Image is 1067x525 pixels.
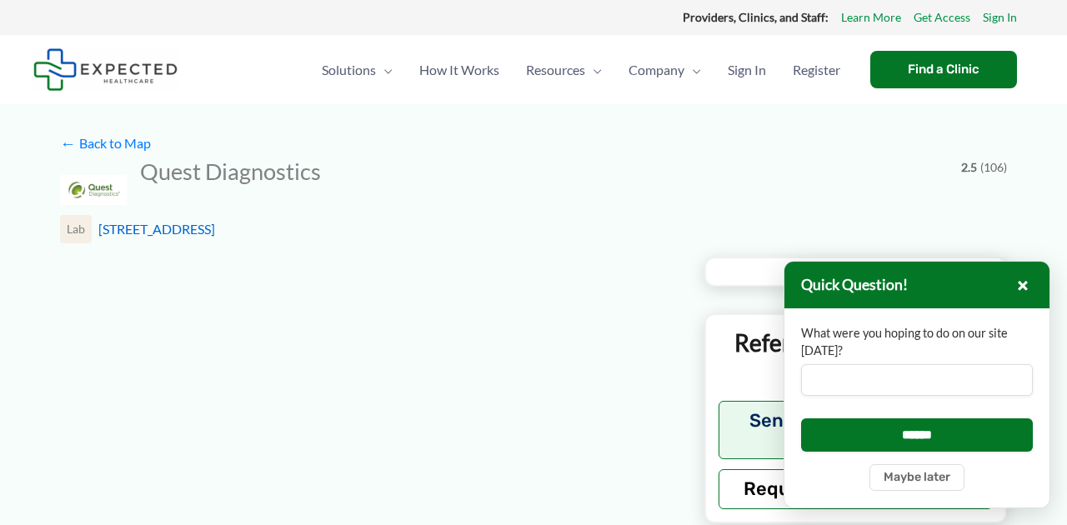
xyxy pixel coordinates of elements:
[513,41,615,99] a: ResourcesMenu Toggle
[779,41,854,99] a: Register
[714,41,779,99] a: Sign In
[419,41,499,99] span: How It Works
[322,41,376,99] span: Solutions
[683,10,829,24] strong: Providers, Clinics, and Staff:
[728,41,766,99] span: Sign In
[526,41,585,99] span: Resources
[60,215,92,243] div: Lab
[140,157,321,186] h2: Quest Diagnostics
[870,51,1017,88] a: Find a Clinic
[308,41,406,99] a: SolutionsMenu Toggle
[585,41,602,99] span: Menu Toggle
[33,48,178,91] img: Expected Healthcare Logo - side, dark font, small
[719,401,993,459] button: Send orders and clinical documents
[1013,275,1033,295] button: Close
[914,7,970,28] a: Get Access
[98,221,215,237] a: [STREET_ADDRESS]
[308,41,854,99] nav: Primary Site Navigation
[869,464,964,491] button: Maybe later
[719,327,993,388] p: Referring Providers and Staff
[684,41,701,99] span: Menu Toggle
[719,469,993,509] button: Request Medical Records
[629,41,684,99] span: Company
[60,131,151,156] a: ←Back to Map
[801,325,1033,359] label: What were you hoping to do on our site [DATE]?
[801,275,908,296] h3: Quick Question!
[793,41,840,99] span: Register
[60,135,76,151] span: ←
[983,7,1017,28] a: Sign In
[961,157,977,178] span: 2.5
[376,41,393,99] span: Menu Toggle
[615,41,714,99] a: CompanyMenu Toggle
[406,41,513,99] a: How It Works
[841,7,901,28] a: Learn More
[980,157,1007,178] span: (106)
